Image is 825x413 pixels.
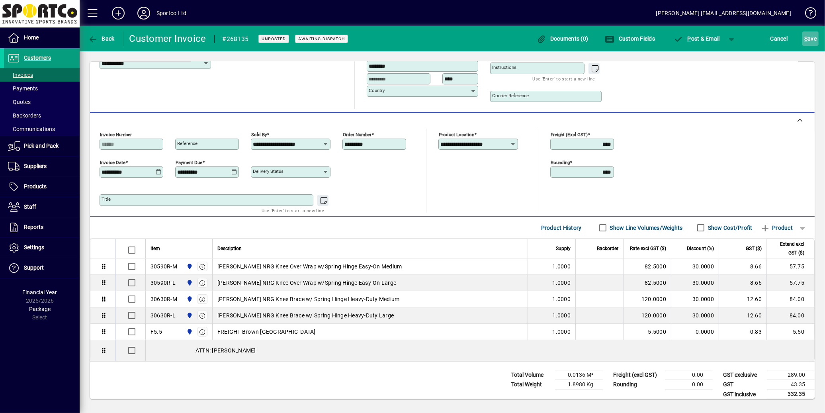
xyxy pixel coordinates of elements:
span: Package [29,306,51,312]
div: 120.0000 [628,295,666,303]
span: Communications [8,126,55,132]
span: [PERSON_NAME] NRG Knee Brace w/ Spring Hinge Heavy-Duty Medium [217,295,400,303]
mat-label: Freight (excl GST) [551,132,588,137]
div: 30630R-M [151,295,177,303]
span: Customers [24,55,51,61]
span: GST ($) [746,244,762,253]
span: Support [24,264,44,271]
mat-label: Reference [177,141,197,146]
span: Discount (%) [687,244,714,253]
div: Sportco Ltd [156,7,186,20]
td: 0.83 [719,324,766,340]
span: Sportco Ltd Warehouse [184,278,194,287]
label: Show Cost/Profit [706,224,753,232]
span: Quotes [8,99,31,105]
span: [PERSON_NAME] NRG Knee Brace w/ Spring Hinge Heavy-Duty Large [217,311,394,319]
td: 289.00 [767,370,815,380]
a: Communications [4,122,80,136]
mat-hint: Use 'Enter' to start a new line [262,206,324,215]
div: 82.5000 [628,262,666,270]
td: 57.75 [766,258,814,275]
td: GST exclusive [719,370,767,380]
span: Payments [8,85,38,92]
td: 12.60 [719,307,766,324]
div: 82.5000 [628,279,666,287]
span: Sportco Ltd Warehouse [184,327,194,336]
mat-label: Payment due [176,160,202,165]
span: Backorder [597,244,618,253]
div: 30590R-M [151,262,177,270]
button: Cancel [768,31,790,46]
span: Documents (0) [537,35,588,42]
span: Rate excl GST ($) [630,244,666,253]
mat-label: Rounding [551,160,570,165]
a: Staff [4,197,80,217]
td: 332.35 [767,390,815,399]
span: 1.0000 [553,279,571,287]
span: Settings [24,244,44,251]
span: Sportco Ltd Warehouse [184,311,194,320]
mat-label: Invoice date [100,160,125,165]
div: 30590R-L [151,279,176,287]
span: [PERSON_NAME] NRG Knee Over Wrap w/Spring Hinge Easy-On Large [217,279,396,287]
td: Total Volume [507,370,555,380]
a: Payments [4,82,80,95]
div: 120.0000 [628,311,666,319]
button: Profile [131,6,156,20]
div: [PERSON_NAME] [EMAIL_ADDRESS][DOMAIN_NAME] [656,7,791,20]
a: Home [4,28,80,48]
span: Unposted [262,36,286,41]
td: 0.00 [665,380,713,390]
td: 30.0000 [671,258,719,275]
td: 8.66 [719,258,766,275]
button: Post & Email [670,31,724,46]
a: Suppliers [4,157,80,176]
mat-label: Instructions [492,65,516,70]
div: 30630R-L [151,311,176,319]
button: Documents (0) [535,31,590,46]
span: S [804,35,807,42]
td: 12.60 [719,291,766,307]
td: 30.0000 [671,307,719,324]
span: 1.0000 [553,328,571,336]
td: 0.0000 [671,324,719,340]
td: 57.75 [766,275,814,291]
div: Customer Invoice [129,32,206,45]
td: 0.0136 M³ [555,370,603,380]
span: Supply [556,244,571,253]
span: Suppliers [24,163,47,169]
button: Product [757,221,797,235]
span: [PERSON_NAME] NRG Knee Over Wrap w/Spring Hinge Easy-On Medium [217,262,402,270]
span: Description [217,244,242,253]
a: Knowledge Base [799,2,815,27]
td: GST [719,380,767,390]
mat-label: Courier Reference [492,93,529,98]
span: 1.0000 [553,311,571,319]
button: Add [106,6,131,20]
a: Products [4,177,80,197]
td: 30.0000 [671,291,719,307]
td: 84.00 [766,291,814,307]
span: Item [151,244,160,253]
span: Products [24,183,47,190]
button: Back [86,31,117,46]
div: 5.5000 [628,328,666,336]
span: Awaiting Dispatch [298,36,345,41]
mat-label: Order number [343,132,371,137]
span: P [688,35,691,42]
span: Pick and Pack [24,143,59,149]
span: Back [88,35,115,42]
button: Product History [538,221,585,235]
td: Total Weight [507,380,555,390]
mat-label: Product location [439,132,474,137]
button: Custom Fields [603,31,657,46]
td: GST inclusive [719,390,767,399]
td: 8.66 [719,275,766,291]
span: ave [804,32,817,45]
span: Backorders [8,112,41,119]
span: Reports [24,224,43,230]
a: Reports [4,217,80,237]
a: Settings [4,238,80,258]
a: Backorders [4,109,80,122]
div: F5.5 [151,328,162,336]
